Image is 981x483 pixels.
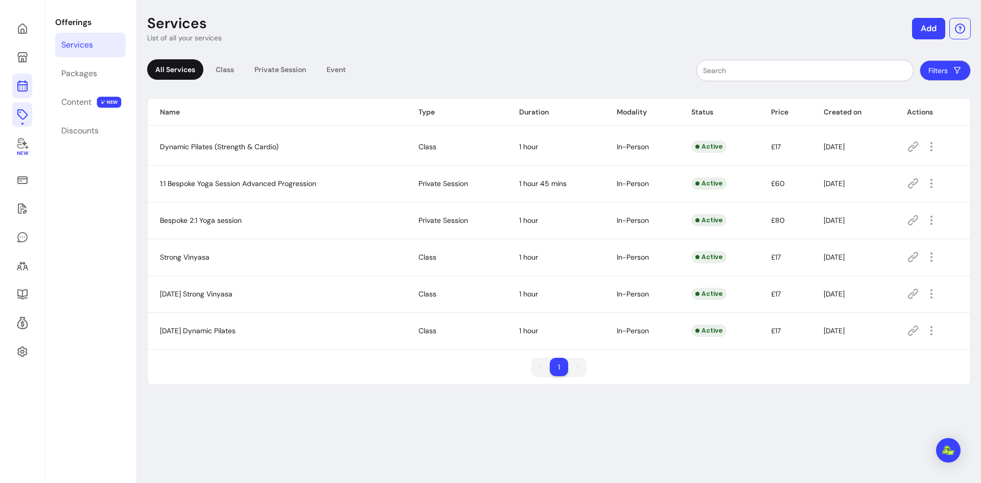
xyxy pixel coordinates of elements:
span: [DATE] [824,216,845,225]
span: In-Person [617,252,649,262]
nav: pagination navigation [526,353,592,381]
div: Active [691,214,727,226]
span: Class [418,326,436,335]
span: [DATE] [824,326,845,335]
span: Private Session [418,216,468,225]
span: £17 [771,252,781,262]
span: £17 [771,289,781,298]
span: Class [418,252,436,262]
th: Price [759,99,812,126]
span: Class [418,142,436,151]
div: Services [61,39,93,51]
a: Calendar [12,74,32,98]
span: Class [418,289,436,298]
a: Home [12,16,32,41]
span: In-Person [617,326,649,335]
div: Open Intercom Messenger [936,438,961,463]
a: Refer & Earn [12,311,32,335]
span: £80 [771,216,785,225]
div: Class [207,59,242,80]
span: 1 hour [519,289,538,298]
span: Private Session [418,179,468,188]
th: Created on [811,99,895,126]
span: NEW [97,97,122,108]
a: Sales [12,168,32,192]
span: 1 hour [519,326,538,335]
a: New [12,131,32,164]
a: Waivers [12,196,32,221]
span: In-Person [617,142,649,151]
a: My Page [12,45,32,70]
th: Actions [895,99,970,126]
a: Content NEW [55,90,126,114]
th: Duration [507,99,604,126]
span: Strong Vinyasa [160,252,209,262]
div: Packages [61,67,97,80]
span: 1 hour [519,216,538,225]
a: Clients [12,254,32,278]
a: Settings [12,339,32,364]
div: Active [691,251,727,263]
span: [DATE] [824,179,845,188]
th: Modality [604,99,679,126]
span: [DATE] [824,142,845,151]
span: New [16,150,28,157]
div: Private Session [246,59,314,80]
a: My Messages [12,225,32,249]
span: 1:1 Bespoke Yoga Session Advanced Progression [160,179,316,188]
span: Bespoke 2:1 Yoga session [160,216,242,225]
a: Packages [55,61,126,86]
div: Active [691,141,727,153]
p: List of all your services [147,33,222,43]
a: Offerings [12,102,32,127]
input: Search [703,65,907,76]
a: Discounts [55,119,126,143]
span: In-Person [617,289,649,298]
div: Active [691,288,727,300]
span: £17 [771,326,781,335]
span: £17 [771,142,781,151]
a: Services [55,33,126,57]
div: Active [691,325,727,337]
div: Discounts [61,125,99,137]
button: Add [912,18,945,39]
span: [DATE] [824,252,845,262]
span: Dynamic Pilates (Strength & Cardio) [160,142,278,151]
span: [DATE] Strong Vinyasa [160,289,232,298]
button: Filters [920,60,971,81]
p: Services [147,14,207,33]
span: 1 hour [519,142,538,151]
span: £60 [771,179,785,188]
li: pagination item 1 active [550,358,568,376]
span: In-Person [617,216,649,225]
p: Offerings [55,16,126,29]
div: Active [691,177,727,190]
div: Content [61,96,91,108]
span: 1 hour [519,252,538,262]
div: All Services [147,59,203,80]
span: [DATE] [824,289,845,298]
span: [DATE] Dynamic Pilates [160,326,236,335]
th: Status [679,99,758,126]
div: Event [318,59,354,80]
th: Name [148,99,406,126]
span: In-Person [617,179,649,188]
span: 1 hour 45 mins [519,179,567,188]
a: Resources [12,282,32,307]
th: Type [406,99,507,126]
